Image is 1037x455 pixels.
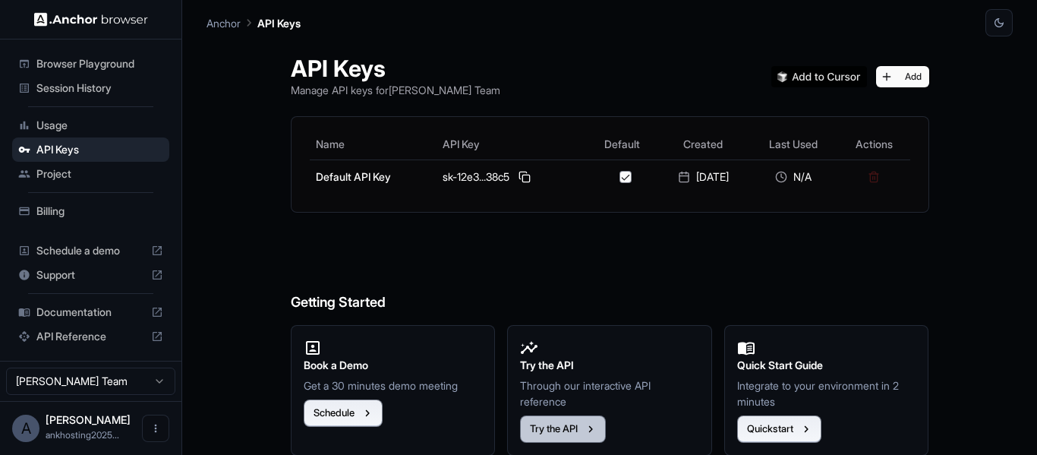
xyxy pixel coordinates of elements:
nav: breadcrumb [206,14,301,31]
span: Documentation [36,305,145,320]
img: Anchor Logo [34,12,148,27]
button: Add [876,66,929,87]
h2: Try the API [520,357,699,374]
h2: Book a Demo [304,357,483,374]
div: Documentation [12,300,169,324]
th: Created [657,129,749,160]
h1: API Keys [291,55,500,82]
span: Support [36,267,145,283]
span: Schedule a demo [36,243,145,258]
span: Project [36,166,163,182]
div: Support [12,263,169,287]
p: Anchor [206,15,241,31]
div: Project [12,162,169,186]
div: Browser Playground [12,52,169,76]
span: Session History [36,81,163,96]
div: [DATE] [663,169,743,185]
button: Quickstart [737,416,821,443]
span: ANGEL KEITH [46,413,131,426]
span: API Keys [36,142,163,157]
div: API Reference [12,324,169,349]
p: Through our interactive API reference [520,378,699,409]
span: ankhosting2025@gmail.com [46,429,119,441]
td: Default API Key [310,160,437,194]
img: Add anchorbrowser MCP server to Cursor [771,66,867,87]
th: Default [588,129,657,160]
h6: Getting Started [291,231,929,314]
p: Manage API keys for [PERSON_NAME] Team [291,82,500,98]
div: Schedule a demo [12,239,169,263]
th: API Key [437,129,587,160]
div: A [12,415,39,442]
button: Copy API key [515,168,534,186]
div: Billing [12,199,169,223]
div: sk-12e3...38c5 [443,168,581,186]
span: Billing [36,204,163,219]
span: Usage [36,118,163,133]
p: Get a 30 minutes demo meeting [304,378,483,393]
th: Actions [838,129,910,160]
div: API Keys [12,137,169,162]
button: Try the API [520,416,606,443]
button: Schedule [304,400,383,427]
div: Usage [12,113,169,137]
p: Integrate to your environment in 2 minutes [737,378,916,409]
span: API Reference [36,329,145,344]
p: API Keys [257,15,301,31]
th: Name [310,129,437,160]
div: N/A [755,169,832,185]
div: Session History [12,76,169,100]
h2: Quick Start Guide [737,357,916,374]
span: Browser Playground [36,56,163,71]
th: Last Used [749,129,838,160]
button: Open menu [142,415,169,442]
